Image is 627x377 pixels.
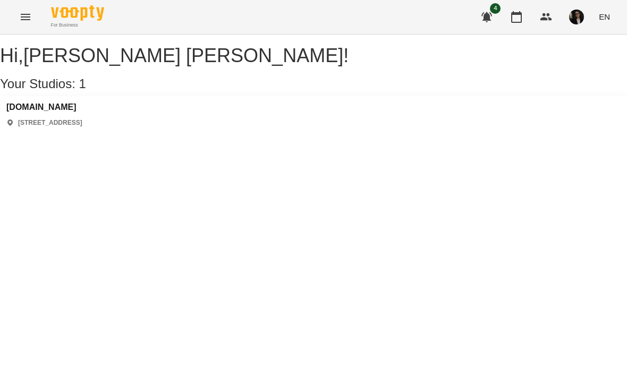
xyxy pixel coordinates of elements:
[51,22,104,29] span: For Business
[18,118,82,127] p: [STREET_ADDRESS]
[599,11,610,22] span: EN
[490,3,501,14] span: 4
[79,76,86,91] span: 1
[6,102,82,112] a: [DOMAIN_NAME]
[51,5,104,21] img: Voopty Logo
[595,7,614,27] button: EN
[13,4,38,30] button: Menu
[569,10,584,24] img: 5778de2c1ff5f249927c32fdd130b47c.png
